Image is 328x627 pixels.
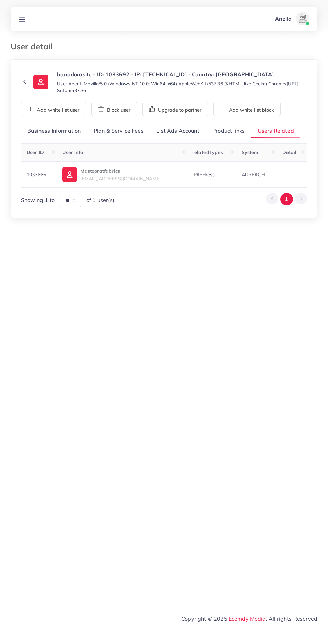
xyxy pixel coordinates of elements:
span: relatedTypes [192,149,223,155]
p: banadorasite - ID: 1033692 - IP: [TECHNICAL_ID] - Country: [GEOGRAPHIC_DATA] [57,70,307,78]
span: 1033666 [27,171,46,178]
span: Copyright © 2025 [181,615,317,623]
button: Add white list user [21,102,86,116]
p: Anzila [275,15,292,23]
a: Product links [206,124,251,138]
a: Mastooratfabrics[EMAIL_ADDRESS][DOMAIN_NAME] [62,167,182,182]
span: , All rights Reserved [266,615,317,623]
img: avatar [296,12,309,25]
span: ADREACH [242,171,265,178]
img: ic-user-info.36bf1079.svg [33,75,48,89]
span: Showing 1 to [21,196,55,204]
a: List Ads Account [150,124,206,138]
button: Add white list block [213,102,281,116]
button: Upgrade to partner [142,102,208,116]
h3: User detail [11,42,58,51]
a: Ecomdy Media [229,615,266,622]
small: User Agent: Mozilla/5.0 (Windows NT 10.0; Win64; x64) AppleWebKit/537.36 (KHTML, like Gecko) Chro... [57,80,307,94]
span: [EMAIL_ADDRESS][DOMAIN_NAME] [80,176,160,182]
span: User info [62,149,83,155]
button: Block user [91,102,137,116]
p: Mastooratfabrics [80,167,160,175]
span: User ID [27,149,44,155]
ul: Pagination [266,193,307,205]
a: Plan & Service Fees [87,124,150,138]
button: Go to page 1 [280,193,293,205]
a: Users Related [251,124,300,138]
span: of 1 user(s) [86,196,114,204]
img: ic-user-info.36bf1079.svg [62,167,77,182]
a: Anzilaavatar [271,12,312,25]
span: IPAddress [192,171,215,178]
span: Detail [282,149,297,155]
span: System [242,149,259,155]
a: Business Information [21,124,87,138]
